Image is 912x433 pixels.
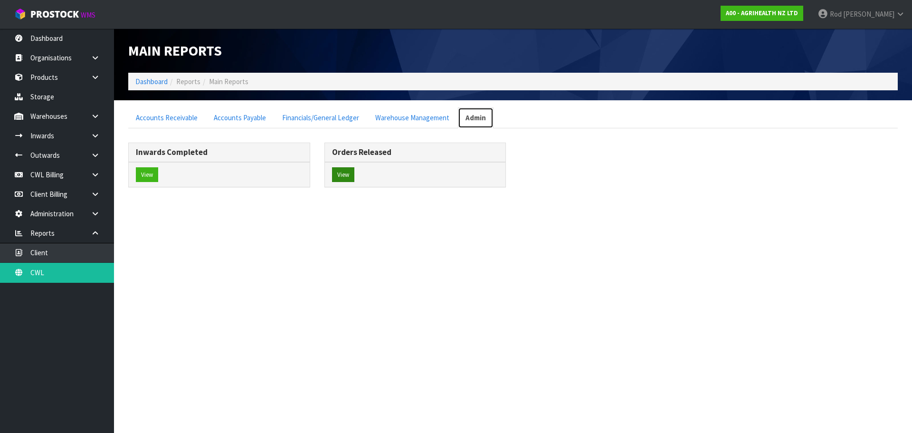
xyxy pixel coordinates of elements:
[136,167,158,183] button: View
[332,167,354,183] button: View
[726,9,798,17] strong: A00 - AGRIHEALTH NZ LTD
[843,10,894,19] span: [PERSON_NAME]
[30,8,79,20] span: ProStock
[81,10,95,19] small: WMS
[458,107,494,128] a: Admin
[275,107,367,128] a: Financials/General Ledger
[136,148,303,157] h3: Inwards Completed
[332,148,499,157] h3: Orders Released
[128,41,222,59] span: Main Reports
[209,77,248,86] span: Main Reports
[721,6,803,21] a: A00 - AGRIHEALTH NZ LTD
[368,107,457,128] a: Warehouse Management
[830,10,842,19] span: Rod
[128,107,205,128] a: Accounts Receivable
[14,8,26,20] img: cube-alt.png
[206,107,274,128] a: Accounts Payable
[176,77,200,86] span: Reports
[135,77,168,86] a: Dashboard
